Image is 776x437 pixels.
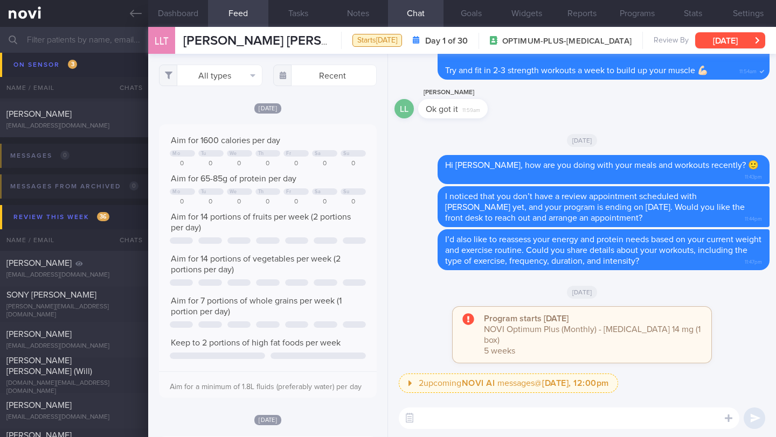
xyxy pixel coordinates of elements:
[198,160,224,168] div: 0
[315,189,321,195] div: Sa
[170,198,195,206] div: 0
[171,136,280,145] span: Aim for 1600 calories per day
[484,347,515,355] span: 5 weeks
[341,160,366,168] div: 0
[286,151,291,157] div: Fr
[6,291,96,299] span: SONY [PERSON_NAME]
[654,36,689,46] span: Review By
[171,213,351,232] span: Aim for 14 portions of fruits per week (2 portions per day)
[258,189,264,195] div: Th
[6,87,142,95] div: [EMAIL_ADDRESS][DOMAIN_NAME]
[227,160,252,168] div: 0
[183,34,490,47] span: [PERSON_NAME] [PERSON_NAME] [PERSON_NAME]
[312,160,337,168] div: 0
[258,151,264,157] div: Th
[8,149,72,163] div: Messages
[145,20,178,62] div: LLT
[255,160,281,168] div: 0
[170,160,195,168] div: 0
[462,104,480,114] span: 11:59am
[8,179,141,194] div: Messages from Archived
[171,255,341,274] span: Aim for 14 portions of vegetables per week (2 portions per day)
[283,160,309,168] div: 0
[198,198,224,206] div: 0
[60,151,70,160] span: 0
[171,297,342,316] span: Aim for 7 portions of whole grains per week (1 portion per day)
[343,151,349,157] div: Su
[425,36,468,46] strong: Day 1 of 30
[159,65,262,86] button: All types
[11,210,112,224] div: Review this week
[462,379,495,387] strong: NOVI AI
[286,189,291,195] div: Fr
[6,356,92,376] span: [PERSON_NAME] [PERSON_NAME] (Will)
[129,181,138,191] span: 0
[502,36,632,47] span: OPTIMUM-PLUS-[MEDICAL_DATA]
[6,401,72,410] span: [PERSON_NAME]
[745,171,762,181] span: 11:43pm
[695,32,765,48] button: [DATE]
[6,51,142,59] div: [EMAIL_ADDRESS][DOMAIN_NAME]
[399,373,618,393] button: 2upcomingNOVI AI messages@[DATE], 12:00pm
[739,65,757,75] span: 11:54am
[484,325,701,344] span: NOVI Optimum Plus (Monthly) - [MEDICAL_DATA] 14 mg (1 box)
[172,151,180,157] div: Mo
[315,151,321,157] div: Sa
[6,122,142,130] div: [EMAIL_ADDRESS][DOMAIN_NAME]
[484,314,569,323] strong: Program starts [DATE]
[230,189,237,195] div: We
[201,189,206,195] div: Tu
[6,342,142,350] div: [EMAIL_ADDRESS][DOMAIN_NAME]
[172,189,180,195] div: Mo
[394,99,414,119] div: LL
[6,259,72,267] span: [PERSON_NAME]
[170,383,362,391] span: Aim for a minimum of 1.8L fluids (preferably water) per day
[254,415,281,425] span: [DATE]
[201,151,206,157] div: Tu
[171,174,296,183] span: Aim for 65-85g of protein per day
[745,256,762,266] span: 11:47pm
[426,105,458,114] span: Ok got it
[255,198,281,206] div: 0
[445,66,708,75] span: Try and fit in 2-3 strength workouts a week to build up your muscle 💪🏻
[542,379,609,387] strong: [DATE], 12:00pm
[97,212,109,221] span: 36
[230,151,237,157] div: We
[343,189,349,195] div: Su
[171,339,341,347] span: Keep to 2 portions of high fat foods per week
[745,213,762,223] span: 11:44pm
[418,86,520,99] div: [PERSON_NAME]
[567,286,598,299] span: [DATE]
[6,379,142,396] div: [DOMAIN_NAME][EMAIL_ADDRESS][DOMAIN_NAME]
[254,103,281,114] span: [DATE]
[6,303,142,319] div: [PERSON_NAME][EMAIL_ADDRESS][DOMAIN_NAME]
[6,330,72,339] span: [PERSON_NAME]
[283,198,309,206] div: 0
[445,161,759,170] span: Hi [PERSON_NAME], how are you doing with your meals and workouts recently? 🙂
[6,110,72,118] span: [PERSON_NAME]
[6,413,142,421] div: [EMAIL_ADDRESS][DOMAIN_NAME]
[227,198,252,206] div: 0
[352,34,402,47] div: Starts [DATE]
[6,74,89,83] span: Mak [PERSON_NAME]
[6,271,142,279] div: [EMAIL_ADDRESS][DOMAIN_NAME]
[341,198,366,206] div: 0
[312,198,337,206] div: 0
[445,192,745,222] span: I noticed that you don’t have a review appointment scheduled with [PERSON_NAME] yet, and your pro...
[445,235,761,265] span: I’d also like to reassess your energy and protein needs based on your current weight and exercise...
[567,134,598,147] span: [DATE]
[105,229,148,251] div: Chats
